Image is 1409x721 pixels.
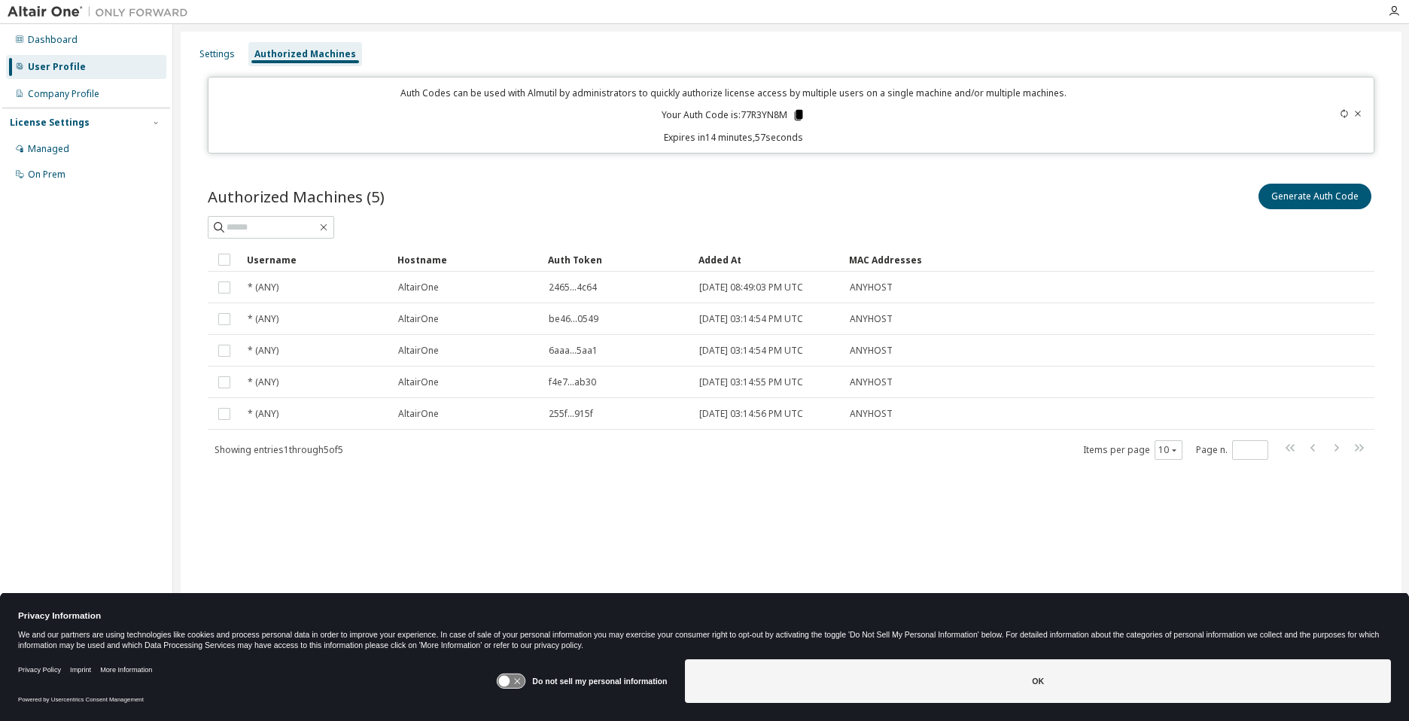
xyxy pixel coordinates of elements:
[548,248,686,272] div: Auth Token
[398,408,439,420] span: AltairOne
[218,131,1250,144] p: Expires in 14 minutes, 57 seconds
[28,169,65,181] div: On Prem
[398,313,439,325] span: AltairOne
[199,48,235,60] div: Settings
[549,345,598,357] span: 6aaa...5aa1
[699,408,803,420] span: [DATE] 03:14:56 PM UTC
[8,5,196,20] img: Altair One
[28,143,69,155] div: Managed
[850,345,893,357] span: ANYHOST
[850,376,893,388] span: ANYHOST
[699,345,803,357] span: [DATE] 03:14:54 PM UTC
[850,408,893,420] span: ANYHOST
[698,248,837,272] div: Added At
[215,443,343,456] span: Showing entries 1 through 5 of 5
[397,248,536,272] div: Hostname
[850,281,893,294] span: ANYHOST
[248,408,278,420] span: * (ANY)
[28,61,86,73] div: User Profile
[218,87,1250,99] p: Auth Codes can be used with Almutil by administrators to quickly authorize license access by mult...
[1158,444,1179,456] button: 10
[208,186,385,207] span: Authorized Machines (5)
[699,376,803,388] span: [DATE] 03:14:55 PM UTC
[254,48,356,60] div: Authorized Machines
[10,117,90,129] div: License Settings
[1258,184,1371,209] button: Generate Auth Code
[549,408,593,420] span: 255f...915f
[662,108,805,122] p: Your Auth Code is: 77R3YN8M
[248,345,278,357] span: * (ANY)
[549,376,596,388] span: f4e7...ab30
[28,88,99,100] div: Company Profile
[699,281,803,294] span: [DATE] 08:49:03 PM UTC
[699,313,803,325] span: [DATE] 03:14:54 PM UTC
[1196,440,1268,460] span: Page n.
[248,313,278,325] span: * (ANY)
[549,313,598,325] span: be46...0549
[248,376,278,388] span: * (ANY)
[247,248,385,272] div: Username
[248,281,278,294] span: * (ANY)
[850,313,893,325] span: ANYHOST
[849,248,1216,272] div: MAC Addresses
[28,34,78,46] div: Dashboard
[1083,440,1182,460] span: Items per page
[398,345,439,357] span: AltairOne
[549,281,597,294] span: 2465...4c64
[398,376,439,388] span: AltairOne
[398,281,439,294] span: AltairOne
